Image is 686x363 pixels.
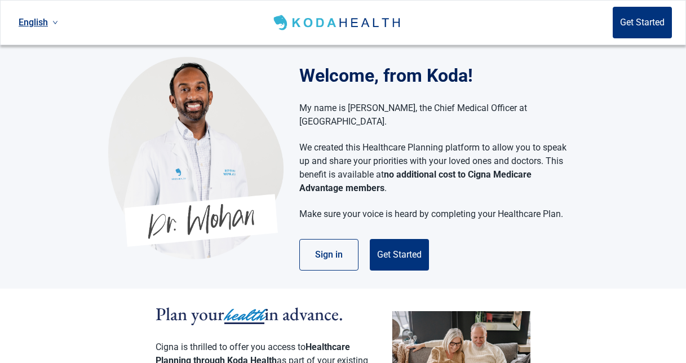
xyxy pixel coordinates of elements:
a: Current language: English [14,13,63,32]
strong: no additional cost to Cigna Medicare Advantage members [299,169,532,193]
img: Koda Health [271,14,405,32]
button: Get Started [370,239,429,271]
span: Cigna is thrilled to offer you access to [156,342,306,352]
button: Sign in [299,239,359,271]
img: Koda Health [108,56,284,259]
span: in advance. [264,302,343,326]
p: We created this Healthcare Planning platform to allow you to speak up and share your priorities w... [299,141,567,195]
h1: Welcome, from Koda! [299,62,578,89]
button: Get Started [613,7,672,38]
span: down [52,20,58,25]
p: My name is [PERSON_NAME], the Chief Medical Officer at [GEOGRAPHIC_DATA]. [299,101,567,129]
p: Make sure your voice is heard by completing your Healthcare Plan. [299,207,567,221]
span: health [224,303,264,327]
span: Plan your [156,302,224,326]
